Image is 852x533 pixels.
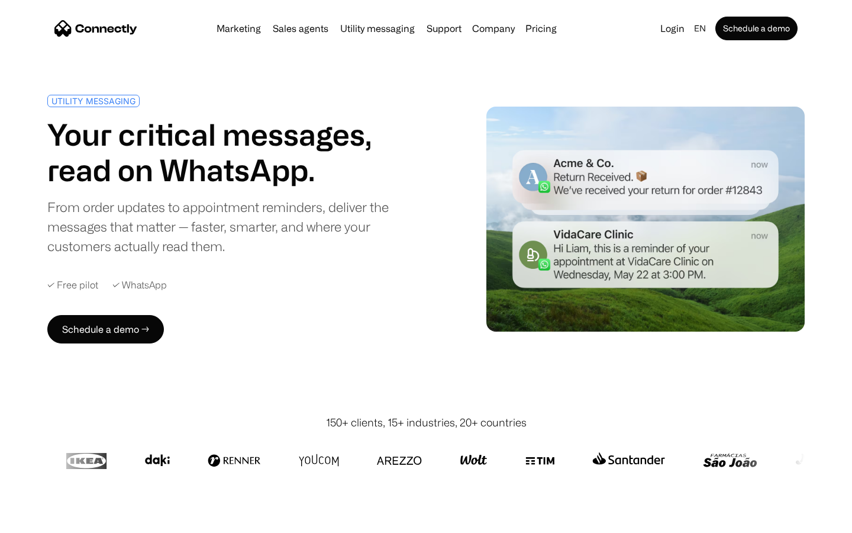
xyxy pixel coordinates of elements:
aside: Language selected: English [12,511,71,529]
div: From order updates to appointment reminders, deliver the messages that matter — faster, smarter, ... [47,197,421,256]
div: Company [472,20,515,37]
a: Sales agents [268,24,333,33]
div: 150+ clients, 15+ industries, 20+ countries [326,415,527,431]
div: ✓ WhatsApp [112,280,167,291]
a: Login [656,20,689,37]
a: Schedule a demo → [47,315,164,343]
a: Marketing [212,24,266,33]
div: ✓ Free pilot [47,280,98,291]
a: Schedule a demo [715,17,798,40]
div: UTILITY MESSAGING [51,97,135,105]
div: en [694,20,706,37]
a: Support [422,24,466,33]
h1: Your critical messages, read on WhatsApp. [47,117,421,188]
ul: Language list [24,512,71,529]
a: Utility messaging [335,24,419,33]
a: Pricing [521,24,561,33]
